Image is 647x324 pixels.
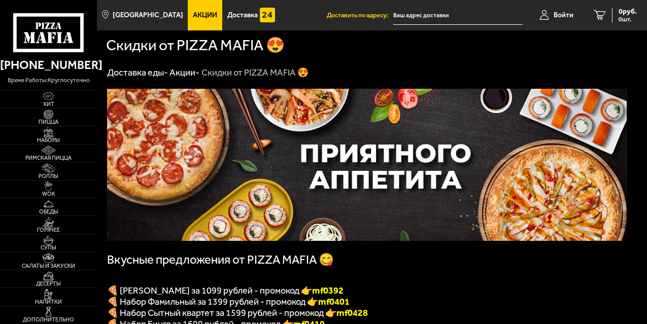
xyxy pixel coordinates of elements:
[393,6,523,25] input: Ваш адрес доставки
[113,12,183,19] span: [GEOGRAPHIC_DATA]
[227,12,258,19] span: Доставка
[619,8,637,15] span: 0 руб.
[107,67,168,78] a: Доставка еды-
[107,89,627,241] img: 1024x1024
[327,12,393,19] span: Доставить по адресу:
[107,253,334,267] span: Вкусные предложения от PIZZA MAFIA 😋
[260,8,275,23] img: 15daf4d41897b9f0e9f617042186c801.svg
[193,12,217,19] span: Акции
[106,38,285,53] h1: Скидки от PIZZA MAFIA 😍
[619,16,637,22] span: 0 шт.
[336,307,368,318] b: mf0428
[201,67,309,79] div: Скидки от PIZZA MAFIA 😍
[169,67,199,78] a: Акции-
[107,307,368,318] span: 🍕 Набор Сытный квартет за 1599 рублей - промокод 👉
[107,296,350,307] span: 🍕 Набор Фамильный за 1399 рублей - промокод 👉
[554,12,573,19] span: Войти
[107,285,344,296] span: 🍕 [PERSON_NAME] за 1099 рублей - промокод 👉
[312,285,344,296] font: mf0392
[318,296,350,307] b: mf0401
